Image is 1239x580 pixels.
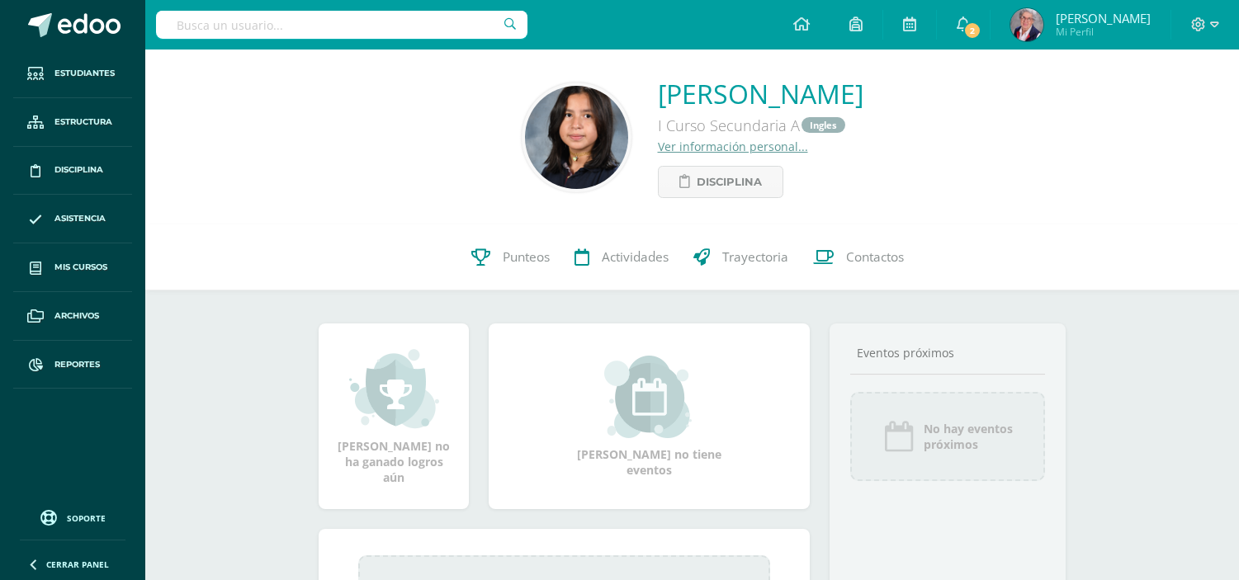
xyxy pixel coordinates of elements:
[846,249,904,266] span: Contactos
[658,166,783,198] a: Disciplina
[54,116,112,129] span: Estructura
[1010,8,1043,41] img: cb4066c05fad8c9475a4354f73f48469.png
[13,195,132,243] a: Asistencia
[13,292,132,341] a: Archivos
[802,117,845,133] a: Ingles
[503,249,550,266] span: Punteos
[156,11,527,39] input: Busca un usuario...
[602,249,669,266] span: Actividades
[1056,25,1151,39] span: Mi Perfil
[850,345,1045,361] div: Eventos próximos
[658,139,808,154] a: Ver información personal...
[1056,10,1151,26] span: [PERSON_NAME]
[567,356,732,478] div: [PERSON_NAME] no tiene eventos
[13,243,132,292] a: Mis cursos
[20,506,125,528] a: Soporte
[681,224,801,290] a: Trayectoria
[525,86,628,189] img: 0d7ff72bb374b1cb111f9c1d33ca973c.png
[562,224,681,290] a: Actividades
[963,21,981,40] span: 2
[722,249,788,266] span: Trayectoria
[54,163,103,177] span: Disciplina
[13,147,132,196] a: Disciplina
[459,224,562,290] a: Punteos
[924,421,1013,452] span: No hay eventos próximos
[604,356,694,438] img: event_small.png
[54,358,100,371] span: Reportes
[801,224,916,290] a: Contactos
[54,67,115,80] span: Estudiantes
[54,309,99,323] span: Archivos
[658,76,863,111] a: [PERSON_NAME]
[54,261,107,274] span: Mis cursos
[67,512,106,524] span: Soporte
[13,98,132,147] a: Estructura
[13,50,132,98] a: Estudiantes
[697,167,762,197] span: Disciplina
[335,347,452,485] div: [PERSON_NAME] no ha ganado logros aún
[882,420,915,453] img: event_icon.png
[46,559,109,570] span: Cerrar panel
[349,347,439,430] img: achievement_small.png
[54,212,106,225] span: Asistencia
[13,341,132,389] a: Reportes
[658,111,863,139] div: I Curso Secundaria A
